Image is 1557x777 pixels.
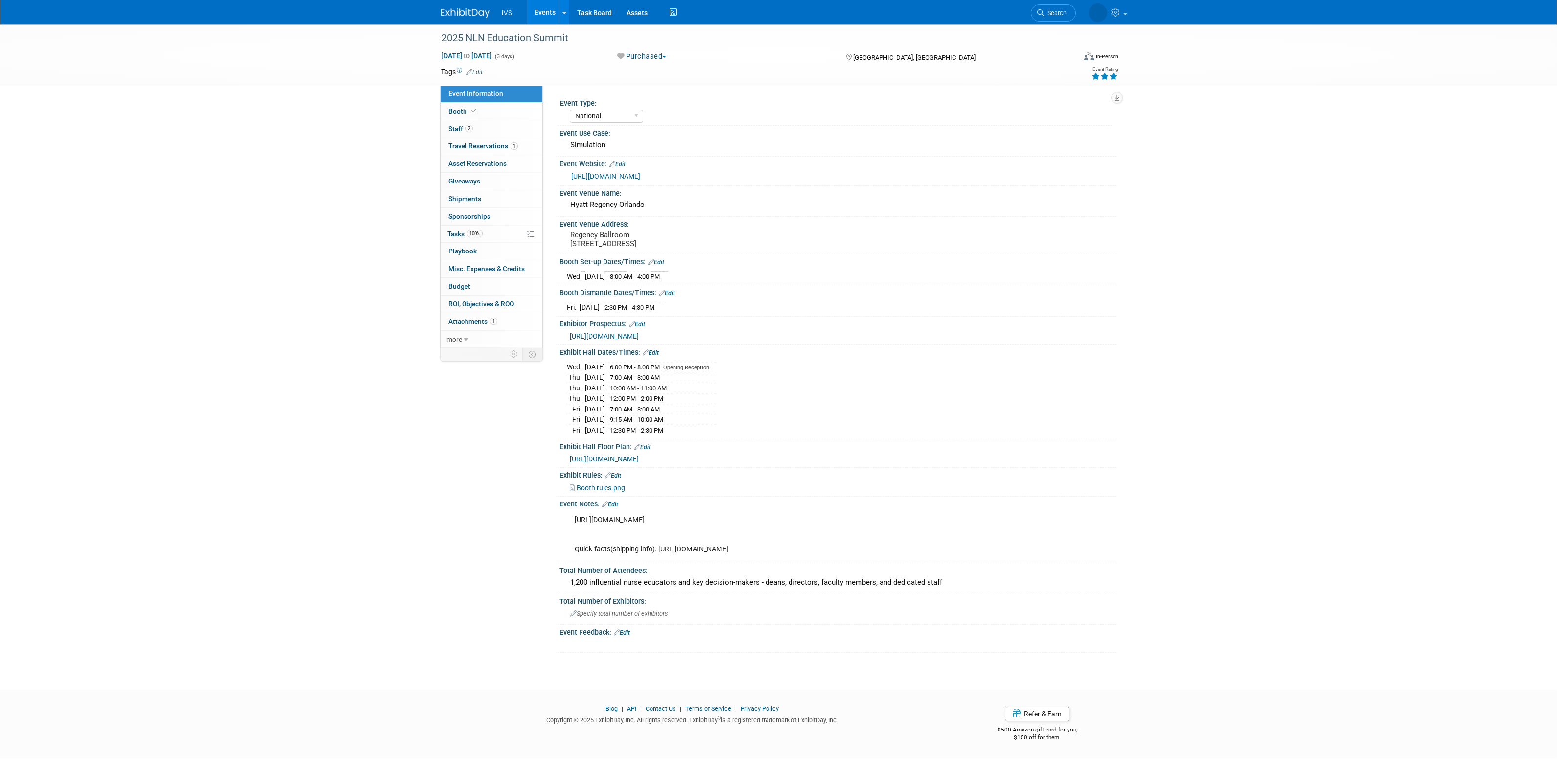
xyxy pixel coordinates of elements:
[610,385,667,392] span: 10:00 AM - 11:00 AM
[448,125,473,133] span: Staff
[494,53,514,60] span: (3 days)
[585,393,605,404] td: [DATE]
[609,161,626,168] a: Edit
[585,404,605,414] td: [DATE]
[441,173,542,190] a: Giveaways
[448,247,477,255] span: Playbook
[567,137,1109,153] div: Simulation
[448,90,503,97] span: Event Information
[605,705,618,712] a: Blog
[567,383,585,393] td: Thu.
[1005,707,1069,721] a: Refer & Earn
[448,318,497,325] span: Attachments
[448,177,480,185] span: Giveaways
[448,142,518,150] span: Travel Reservations
[614,629,630,636] a: Edit
[567,271,585,281] td: Wed.
[438,29,1061,47] div: 2025 NLN Education Summit
[441,260,542,277] a: Misc. Expenses & Credits
[567,404,585,414] td: Fri.
[634,444,651,451] a: Edit
[448,107,478,115] span: Booth
[570,610,668,617] span: Specify total number of exhibitors
[585,383,605,393] td: [DATE]
[610,416,663,423] span: 9:15 AM - 10:00 AM
[441,208,542,225] a: Sponsorships
[471,108,476,114] i: Booth reservation complete
[1018,51,1119,66] div: Event Format
[567,372,585,383] td: Thu.
[559,594,1116,606] div: Total Number of Exhibitors:
[585,362,605,372] td: [DATE]
[619,705,626,712] span: |
[629,321,645,328] a: Edit
[659,290,675,297] a: Edit
[646,705,676,712] a: Contact Us
[441,137,542,155] a: Travel Reservations1
[559,563,1116,575] div: Total Number of Attendees:
[718,715,721,721] sup: ®
[502,9,513,17] span: IVS
[570,455,639,463] span: [URL][DOMAIN_NAME]
[627,705,636,712] a: API
[559,345,1116,358] div: Exhibit Hall Dates/Times:
[441,155,542,172] a: Asset Reservations
[559,317,1116,329] div: Exhibitor Prospectus:
[441,278,542,295] a: Budget
[448,212,490,220] span: Sponsorships
[465,125,473,132] span: 2
[448,160,507,167] span: Asset Reservations
[511,142,518,150] span: 1
[567,425,585,435] td: Fri.
[571,172,640,180] a: [URL][DOMAIN_NAME]
[567,302,580,312] td: Fri.
[567,393,585,404] td: Thu.
[570,230,781,248] pre: Regency Ballroom [STREET_ADDRESS]
[448,300,514,308] span: ROI, Objectives & ROO
[559,157,1116,169] div: Event Website:
[441,331,542,348] a: more
[448,195,481,203] span: Shipments
[567,197,1109,212] div: Hyatt Regency Orlando
[1095,53,1118,60] div: In-Person
[441,8,490,18] img: ExhibitDay
[958,719,1116,742] div: $500 Amazon gift card for you,
[610,273,660,280] span: 8:00 AM - 4:00 PM
[441,713,944,725] div: Copyright © 2025 ExhibitDay, Inc. All rights reserved. ExhibitDay is a registered trademark of Ex...
[638,705,644,712] span: |
[610,374,660,381] span: 7:00 AM - 8:00 AM
[506,348,523,361] td: Personalize Event Tab Strip
[441,120,542,137] a: Staff2
[685,705,731,712] a: Terms of Service
[577,484,625,492] span: Booth rules.png
[559,439,1116,452] div: Exhibit Hall Floor Plan:
[559,468,1116,480] div: Exhibit Rules:
[466,69,483,76] a: Edit
[441,67,483,77] td: Tags
[447,230,483,238] span: Tasks
[610,406,660,413] span: 7:00 AM - 8:00 AM
[559,126,1116,138] div: Event Use Case:
[441,313,542,330] a: Attachments1
[610,427,663,434] span: 12:30 PM - 2:30 PM
[522,348,542,361] td: Toggle Event Tabs
[441,243,542,260] a: Playbook
[559,217,1116,229] div: Event Venue Address:
[448,265,525,273] span: Misc. Expenses & Credits
[559,186,1116,198] div: Event Venue Name:
[560,96,1112,108] div: Event Type:
[570,332,639,340] span: [URL][DOMAIN_NAME]
[585,414,605,425] td: [DATE]
[570,484,625,492] a: Booth rules.png
[643,349,659,356] a: Edit
[585,372,605,383] td: [DATE]
[441,85,542,102] a: Event Information
[614,51,670,62] button: Purchased
[733,705,739,712] span: |
[441,103,542,120] a: Booth
[1084,52,1094,60] img: Format-Inperson.png
[559,254,1116,267] div: Booth Set-up Dates/Times:
[441,226,542,243] a: Tasks100%
[580,302,600,312] td: [DATE]
[567,414,585,425] td: Fri.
